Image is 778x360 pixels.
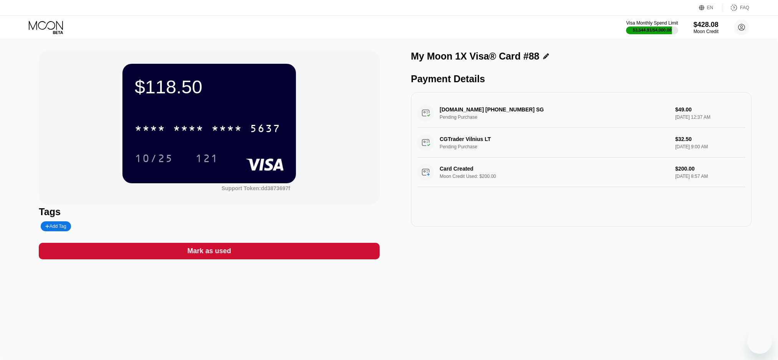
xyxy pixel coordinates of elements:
div: Add Tag [45,224,66,229]
div: Visa Monthly Spend Limit$3,544.91/$4,000.00 [626,20,678,34]
div: Mark as used [187,247,231,255]
div: 10/25 [135,153,173,166]
div: 121 [190,149,224,168]
div: Support Token: dd3873697f [221,185,290,191]
div: $428.08Moon Credit [694,21,719,34]
div: 10/25 [129,149,179,168]
div: FAQ [722,4,749,12]
div: Payment Details [411,73,752,85]
div: Support Token:dd3873697f [221,185,290,191]
div: Tags [39,206,379,217]
div: 121 [195,153,218,166]
div: My Moon 1X Visa® Card #88 [411,51,540,62]
div: $118.50 [135,76,284,98]
div: Add Tag [41,221,71,231]
div: Mark as used [39,243,379,259]
div: Visa Monthly Spend Limit [626,20,678,26]
div: $3,544.91 / $4,000.00 [633,28,672,32]
div: $428.08 [694,21,719,29]
div: Moon Credit [694,29,719,34]
iframe: Button to launch messaging window [747,329,772,354]
div: FAQ [740,5,749,10]
div: EN [707,5,714,10]
div: EN [699,4,722,12]
div: 5637 [250,123,281,136]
